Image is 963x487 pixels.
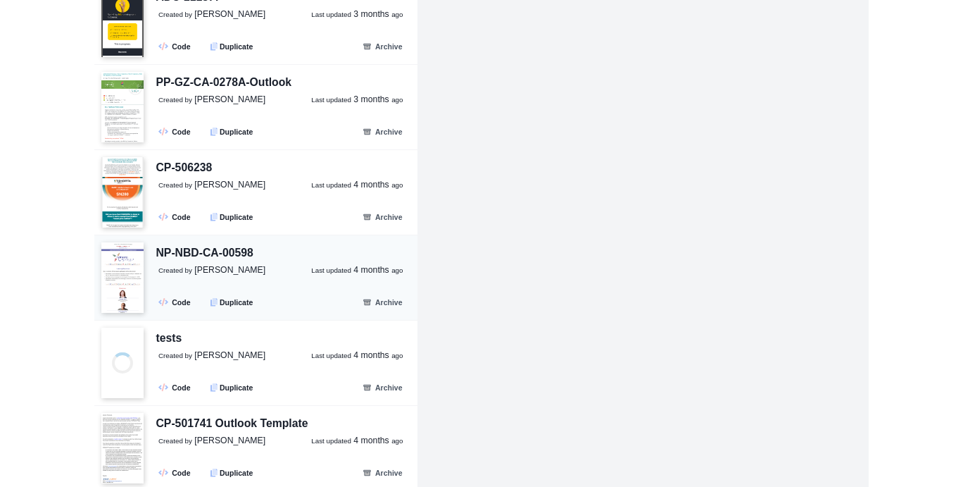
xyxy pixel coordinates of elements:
button: Archive [355,123,410,140]
span: [PERSON_NAME] [194,265,265,275]
button: Archive [355,294,410,310]
a: Last updated 3 months ago [311,8,403,21]
small: ago [391,437,403,445]
small: Created by [158,437,192,445]
a: Last updated 4 months ago [311,350,403,362]
button: Archive [355,38,410,54]
div: CP-501741 Outlook Template [156,415,308,433]
span: [PERSON_NAME] [194,350,265,360]
div: tests [156,330,182,347]
button: Duplicate [203,379,260,395]
small: Last updated [311,437,351,445]
a: Last updated 3 months ago [311,94,403,106]
span: [PERSON_NAME] [194,180,265,190]
div: CP-506238 [156,159,213,177]
a: Last updated 4 months ago [311,435,403,448]
span: [PERSON_NAME] [194,9,265,19]
button: Archive [355,209,410,225]
small: Last updated [311,11,351,18]
small: Created by [158,181,192,189]
small: ago [391,11,403,18]
small: ago [391,181,403,189]
div: NP-NBD-CA-00598 [156,245,253,262]
small: ago [391,266,403,274]
button: Archive [355,464,410,481]
button: Archive [355,379,410,395]
small: Last updated [311,96,351,104]
button: Duplicate [203,209,260,225]
a: Last updated 4 months ago [311,264,403,277]
small: ago [391,352,403,359]
small: Last updated [311,352,351,359]
small: Created by [158,266,192,274]
a: Code [153,209,198,225]
small: Created by [158,11,192,18]
span: [PERSON_NAME] [194,94,265,104]
button: Duplicate [203,294,260,310]
a: Code [153,294,198,310]
span: [PERSON_NAME] [194,436,265,445]
small: Created by [158,352,192,359]
a: Code [153,123,198,140]
a: Code [153,379,198,395]
small: Last updated [311,266,351,274]
a: Code [153,38,198,54]
button: Duplicate [203,38,260,54]
button: Duplicate [203,464,260,481]
small: Last updated [311,181,351,189]
div: PP-GZ-CA-0278A-Outlook [156,74,292,92]
a: Last updated 4 months ago [311,179,403,192]
a: Code [153,464,198,481]
small: Created by [158,96,192,104]
small: ago [391,96,403,104]
button: Duplicate [203,123,260,140]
